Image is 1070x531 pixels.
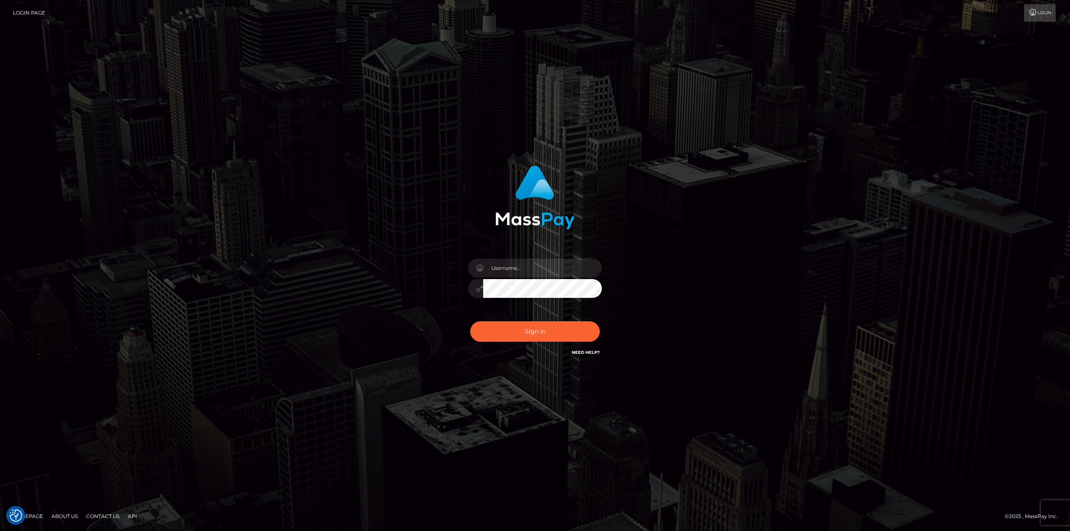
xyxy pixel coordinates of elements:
button: Sign in [470,321,600,342]
a: Need Help? [572,350,600,355]
div: © 2025 , MassPay Inc. [1005,512,1064,521]
button: Consent Preferences [10,509,22,522]
a: Homepage [9,510,46,523]
a: API [125,510,140,523]
img: MassPay Login [495,165,575,229]
a: Login [1024,4,1056,22]
a: About Us [48,510,81,523]
a: Login Page [13,4,45,22]
input: Username... [483,259,602,277]
img: Revisit consent button [10,509,22,522]
a: Contact Us [83,510,123,523]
